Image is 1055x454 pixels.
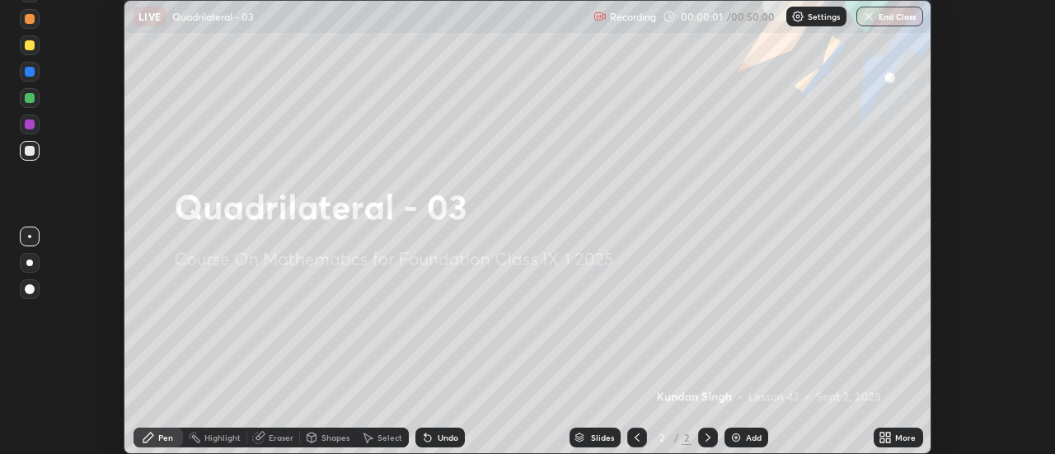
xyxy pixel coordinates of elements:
[593,10,607,23] img: recording.375f2c34.svg
[204,433,241,442] div: Highlight
[138,10,161,23] p: LIVE
[377,433,402,442] div: Select
[862,10,875,23] img: end-class-cross
[172,10,254,23] p: Quadrilateral - 03
[791,10,804,23] img: class-settings-icons
[610,11,656,23] p: Recording
[438,433,458,442] div: Undo
[673,433,678,442] div: /
[808,12,840,21] p: Settings
[856,7,923,26] button: End Class
[654,433,670,442] div: 2
[321,433,349,442] div: Shapes
[746,433,762,442] div: Add
[591,433,614,442] div: Slides
[269,433,293,442] div: Eraser
[158,433,173,442] div: Pen
[682,430,692,445] div: 2
[729,431,743,444] img: add-slide-button
[895,433,916,442] div: More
